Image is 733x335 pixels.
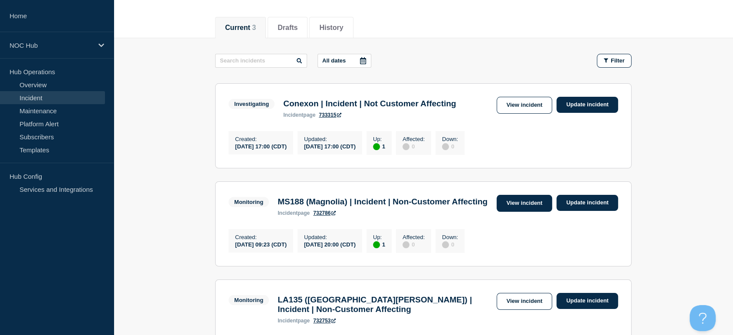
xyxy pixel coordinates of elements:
[611,57,625,64] span: Filter
[497,293,553,310] a: View incident
[229,99,275,109] span: Investigating
[235,234,287,240] p: Created :
[235,142,287,150] div: [DATE] 17:00 (CDT)
[597,54,632,68] button: Filter
[442,142,458,150] div: 0
[278,318,310,324] p: page
[304,142,356,150] div: [DATE] 17:00 (CDT)
[225,24,256,32] button: Current 3
[215,54,307,68] input: Search incidents
[556,293,618,309] a: Update incident
[278,197,488,207] h3: MS188 (Magnolia) | Incident | Non-Customer Affecting
[313,318,336,324] a: 732753
[442,136,458,142] p: Down :
[319,24,343,32] button: History
[278,24,298,32] button: Drafts
[319,112,341,118] a: 733315
[317,54,371,68] button: All dates
[442,143,449,150] div: disabled
[556,97,618,113] a: Update incident
[304,234,356,240] p: Updated :
[442,240,458,248] div: 0
[402,241,409,248] div: disabled
[402,143,409,150] div: disabled
[373,234,385,240] p: Up :
[283,112,303,118] span: incident
[229,295,269,305] span: Monitoring
[10,42,93,49] p: NOC Hub
[235,136,287,142] p: Created :
[322,57,346,64] p: All dates
[373,143,380,150] div: up
[373,240,385,248] div: 1
[313,210,336,216] a: 732786
[304,240,356,248] div: [DATE] 20:00 (CDT)
[402,136,425,142] p: Affected :
[278,295,492,314] h3: LA135 ([GEOGRAPHIC_DATA][PERSON_NAME]) | Incident | Non-Customer Affecting
[304,136,356,142] p: Updated :
[402,142,425,150] div: 0
[556,195,618,211] a: Update incident
[497,195,553,212] a: View incident
[229,197,269,207] span: Monitoring
[373,136,385,142] p: Up :
[278,210,310,216] p: page
[402,240,425,248] div: 0
[402,234,425,240] p: Affected :
[373,241,380,248] div: up
[252,24,256,31] span: 3
[442,241,449,248] div: disabled
[278,210,298,216] span: incident
[283,99,456,108] h3: Conexon | Incident | Not Customer Affecting
[497,97,553,114] a: View incident
[235,240,287,248] div: [DATE] 09:23 (CDT)
[690,305,716,331] iframe: Help Scout Beacon - Open
[442,234,458,240] p: Down :
[278,318,298,324] span: incident
[373,142,385,150] div: 1
[283,112,315,118] p: page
